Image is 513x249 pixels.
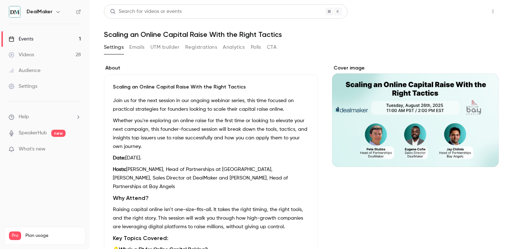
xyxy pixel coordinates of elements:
button: UTM builder [150,42,179,53]
button: CTA [267,42,277,53]
button: Emails [129,42,144,53]
div: Videos [9,51,34,58]
h6: DealMaker [27,8,52,15]
p: [DATE]. [113,154,309,162]
iframe: Noticeable Trigger [72,146,81,153]
section: Cover image [332,64,499,167]
p: Join us for the next session in our ongoing webinar series, this time focused on practical strate... [113,96,309,114]
strong: Date: [113,155,125,161]
button: Settings [104,42,124,53]
label: Cover image [332,64,499,72]
p: [PERSON_NAME], Head of Partnerships at [GEOGRAPHIC_DATA], [PERSON_NAME], Sales Director at DealMa... [113,165,309,191]
h2: Key Topics Covered: [113,234,309,243]
label: About [104,64,318,72]
span: new [51,130,66,137]
p: Raising capital online isn’t one-size-fits-all. It takes the right timing, the right tools, and t... [113,205,309,231]
img: DealMaker [9,6,20,18]
strong: Hosts: [113,167,126,172]
span: Plan usage [25,233,81,239]
div: Search for videos or events [110,8,182,15]
h1: Scaling an Online Capital Raise With the Right Tactics [104,30,499,39]
li: help-dropdown-opener [9,113,81,121]
button: Registrations [185,42,217,53]
p: Scaling an Online Capital Raise With the Right Tactics [113,83,309,91]
span: Pro [9,231,21,240]
div: Events [9,35,33,43]
button: Analytics [223,42,245,53]
div: Audience [9,67,40,74]
button: Polls [251,42,261,53]
span: Help [19,113,29,121]
h2: Why Attend? [113,194,309,202]
button: Share [453,4,481,19]
p: Whether you're exploring an online raise for the first time or looking to elevate your next campa... [113,116,309,151]
span: What's new [19,145,45,153]
a: SpeakerHub [19,129,47,137]
div: Settings [9,83,37,90]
